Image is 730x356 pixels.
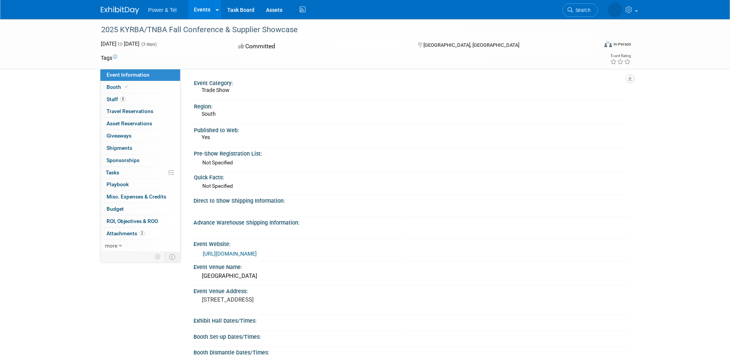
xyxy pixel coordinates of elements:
[106,169,119,176] span: Tasks
[100,240,180,252] a: more
[100,167,180,179] a: Tasks
[107,96,126,102] span: Staff
[101,54,117,62] td: Tags
[604,41,612,47] img: Format-Inperson.png
[100,130,180,142] a: Giveaways
[100,118,180,130] a: Asset Reservations
[100,154,180,166] a: Sponsorships
[107,72,149,78] span: Event Information
[194,125,626,134] div: Published to Web:
[194,285,630,295] div: Event Venue Address:
[107,84,130,90] span: Booth
[100,105,180,117] a: Travel Reservations
[610,54,631,58] div: Event Rating
[202,87,230,93] span: Trade Show
[100,69,180,81] a: Event Information
[107,194,166,200] span: Misc. Expenses & Credits
[148,7,177,13] span: Power & Tel
[100,81,180,93] a: Booth
[199,270,624,282] div: [GEOGRAPHIC_DATA]
[194,261,630,271] div: Event Venue Name:
[100,228,180,240] a: Attachments2
[202,134,210,140] span: Yes
[202,159,623,166] div: Not Specified
[125,85,128,89] i: Booth reservation complete
[608,3,622,17] img: Brian Berryhill
[573,7,591,13] span: Search
[98,23,586,37] div: 2025 KYRBA/TNBA Fall Conference & Supplier Showcase
[100,142,180,154] a: Shipments
[194,101,626,110] div: Region:
[107,230,145,236] span: Attachments
[202,296,367,303] pre: [STREET_ADDRESS]
[100,203,180,215] a: Budget
[107,206,124,212] span: Budget
[100,191,180,203] a: Misc. Expenses & Credits
[100,179,180,190] a: Playbook
[194,195,630,205] div: Direct to Show Shipping Information:
[423,42,519,48] span: [GEOGRAPHIC_DATA], [GEOGRAPHIC_DATA]
[194,331,630,341] div: Booth Set-up Dates/Times:
[105,243,117,249] span: more
[194,238,630,248] div: Event Website:
[107,108,153,114] span: Travel Reservations
[563,3,598,17] a: Search
[194,77,626,87] div: Event Category:
[141,42,157,47] span: (3 days)
[194,172,626,181] div: Quick Facts:
[116,41,124,47] span: to
[101,7,139,14] img: ExhibitDay
[164,252,180,262] td: Toggle Event Tabs
[203,251,257,257] a: [URL][DOMAIN_NAME]
[613,41,631,47] div: In-Person
[101,41,139,47] span: [DATE] [DATE]
[236,40,405,53] div: Committed
[100,215,180,227] a: ROI, Objectives & ROO
[107,218,158,224] span: ROI, Objectives & ROO
[194,315,630,325] div: Exhibit Hall Dates/Times:
[194,148,626,157] div: Pre-Show Registration List:
[107,181,129,187] span: Playbook
[553,40,632,51] div: Event Format
[202,111,216,117] span: South
[202,182,623,190] div: Not Specified
[107,120,152,126] span: Asset Reservations
[107,145,132,151] span: Shipments
[100,94,180,105] a: Staff5
[120,96,126,102] span: 5
[194,217,630,226] div: Advance Warehouse Shipping Information:
[139,230,145,236] span: 2
[107,157,139,163] span: Sponsorships
[107,133,131,139] span: Giveaways
[151,252,165,262] td: Personalize Event Tab Strip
